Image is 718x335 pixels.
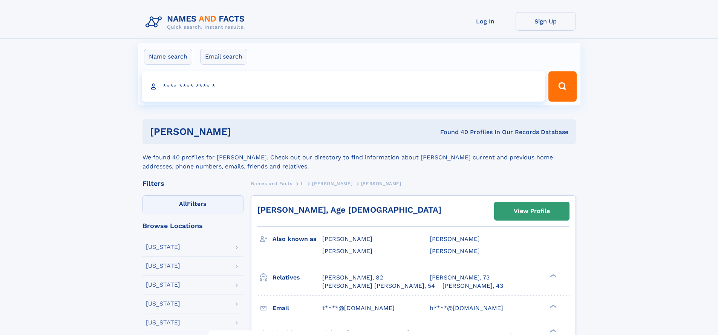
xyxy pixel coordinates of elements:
[335,128,568,136] div: Found 40 Profiles In Our Records Database
[322,282,435,290] a: [PERSON_NAME] [PERSON_NAME], 54
[150,127,336,136] h1: [PERSON_NAME]
[257,205,441,215] a: [PERSON_NAME], Age [DEMOGRAPHIC_DATA]
[455,12,516,31] a: Log In
[548,304,557,309] div: ❯
[548,71,576,102] button: Search Button
[430,235,480,242] span: [PERSON_NAME]
[361,181,401,186] span: [PERSON_NAME]
[179,200,187,207] span: All
[301,181,304,186] span: L
[142,195,243,213] label: Filters
[273,271,322,284] h3: Relatives
[514,202,550,220] div: View Profile
[312,179,352,188] a: [PERSON_NAME]
[322,235,372,242] span: [PERSON_NAME]
[200,49,247,65] label: Email search
[430,273,490,282] a: [PERSON_NAME], 73
[146,282,180,288] div: [US_STATE]
[146,263,180,269] div: [US_STATE]
[322,273,383,282] a: [PERSON_NAME], 82
[548,328,557,333] div: ❯
[516,12,576,31] a: Sign Up
[273,233,322,245] h3: Also known as
[494,202,569,220] a: View Profile
[146,244,180,250] div: [US_STATE]
[442,282,503,290] a: [PERSON_NAME], 43
[146,320,180,326] div: [US_STATE]
[430,247,480,255] span: [PERSON_NAME]
[273,302,322,315] h3: Email
[142,180,243,187] div: Filters
[251,179,292,188] a: Names and Facts
[322,247,372,255] span: [PERSON_NAME]
[144,49,192,65] label: Name search
[312,181,352,186] span: [PERSON_NAME]
[142,12,251,32] img: Logo Names and Facts
[146,301,180,307] div: [US_STATE]
[301,179,304,188] a: L
[548,273,557,278] div: ❯
[142,222,243,229] div: Browse Locations
[142,144,576,171] div: We found 40 profiles for [PERSON_NAME]. Check out our directory to find information about [PERSON...
[142,71,545,102] input: search input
